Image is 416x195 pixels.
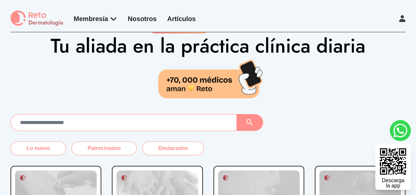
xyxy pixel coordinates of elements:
div: Membresía [74,14,117,23]
h1: Tu aliada en la práctica clínica diaria [11,34,405,98]
button: Destacados [142,141,204,155]
div: Descarga la app [382,178,404,188]
img: 70,000 médicos aman Reto [158,58,263,98]
img: logo Reto dermatología [11,11,63,27]
a: Artículos [167,15,196,22]
button: Patrocinados [71,141,137,155]
a: whatsapp button [390,120,411,141]
a: Nosotros [128,15,157,22]
button: Lo nuevo [11,141,66,155]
